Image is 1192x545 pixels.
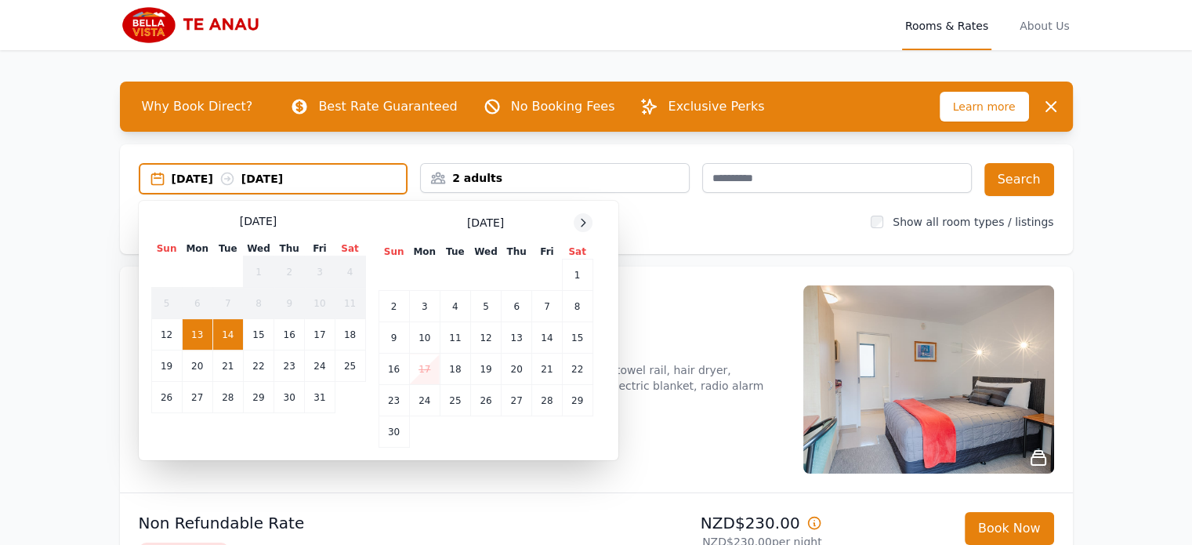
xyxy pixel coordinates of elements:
img: Bella Vista Te Anau [120,6,271,44]
td: 18 [440,354,470,385]
th: Tue [212,242,243,256]
td: 7 [212,288,243,319]
label: Show all room types / listings [893,216,1053,228]
p: Exclusive Perks [668,97,764,116]
td: 6 [182,288,212,319]
td: 10 [305,288,335,319]
td: 21 [212,351,243,382]
td: 16 [379,354,409,385]
button: Search [984,163,1054,196]
td: 13 [502,322,532,354]
td: 17 [305,319,335,351]
td: 22 [562,354,592,385]
td: 24 [305,351,335,382]
th: Thu [274,242,305,256]
td: 19 [470,354,501,385]
td: 25 [440,385,470,416]
td: 13 [182,319,212,351]
div: 2 adults [421,170,689,186]
td: 29 [243,382,274,413]
td: 25 [335,351,365,382]
th: Fri [532,245,562,260]
p: Non Refundable Rate [139,512,590,534]
td: 8 [243,288,274,319]
td: 3 [409,291,440,322]
td: 31 [305,382,335,413]
td: 22 [243,351,274,382]
td: 9 [274,288,305,319]
button: Book Now [965,512,1054,545]
td: 21 [532,354,562,385]
td: 5 [470,291,501,322]
td: 17 [409,354,440,385]
td: 14 [532,322,562,354]
td: 11 [335,288,365,319]
td: 23 [379,385,409,416]
td: 12 [151,319,182,351]
td: 6 [502,291,532,322]
th: Mon [409,245,440,260]
th: Sun [151,242,182,256]
td: 14 [212,319,243,351]
div: [DATE] [DATE] [172,171,407,187]
td: 18 [335,319,365,351]
td: 3 [305,256,335,288]
td: 9 [379,322,409,354]
td: 28 [532,385,562,416]
td: 7 [532,291,562,322]
td: 20 [182,351,212,382]
td: 24 [409,385,440,416]
td: 27 [182,382,212,413]
td: 19 [151,351,182,382]
td: 4 [440,291,470,322]
td: 30 [379,416,409,448]
td: 29 [562,385,592,416]
td: 1 [243,256,274,288]
td: 28 [212,382,243,413]
p: Best Rate Guaranteed [318,97,457,116]
span: Why Book Direct? [129,91,266,122]
p: No Booking Fees [511,97,615,116]
th: Wed [243,242,274,256]
th: Tue [440,245,470,260]
td: 16 [274,319,305,351]
span: Learn more [940,92,1029,122]
td: 30 [274,382,305,413]
td: 23 [274,351,305,382]
td: 20 [502,354,532,385]
th: Sat [335,242,365,256]
td: 26 [470,385,501,416]
td: 8 [562,291,592,322]
span: [DATE] [240,213,277,229]
td: 2 [274,256,305,288]
td: 1 [562,260,592,291]
td: 15 [562,322,592,354]
td: 2 [379,291,409,322]
th: Thu [502,245,532,260]
p: NZD$230.00 [603,512,822,534]
td: 5 [151,288,182,319]
td: 11 [440,322,470,354]
td: 27 [502,385,532,416]
td: 10 [409,322,440,354]
td: 12 [470,322,501,354]
th: Mon [182,242,212,256]
th: Fri [305,242,335,256]
th: Wed [470,245,501,260]
td: 4 [335,256,365,288]
td: 15 [243,319,274,351]
th: Sat [562,245,592,260]
th: Sun [379,245,409,260]
td: 26 [151,382,182,413]
span: [DATE] [467,215,504,231]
